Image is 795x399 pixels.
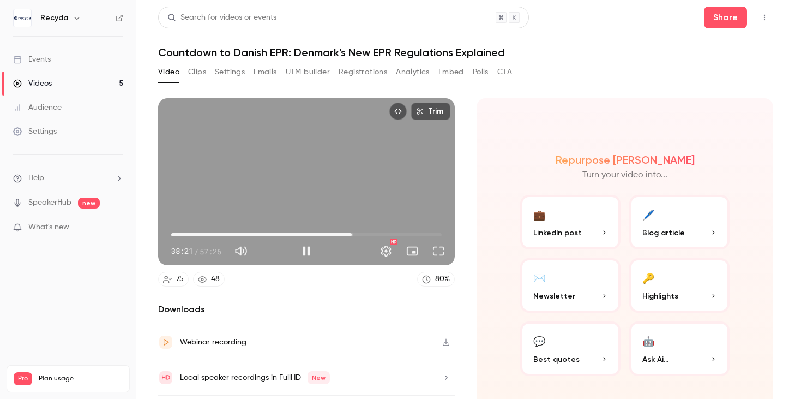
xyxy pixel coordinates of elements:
[28,172,44,184] span: Help
[629,258,730,313] button: 🔑Highlights
[389,103,407,120] button: Embed video
[629,321,730,376] button: 🤖Ask Ai...
[40,13,68,23] h6: Recyda
[497,63,512,81] button: CTA
[158,46,773,59] h1: Countdown to Danish EPR: Denmark's New EPR Regulations Explained
[520,321,621,376] button: 💬Best quotes
[533,206,545,223] div: 💼
[254,63,276,81] button: Emails
[28,222,69,233] span: What's new
[533,269,545,286] div: ✉️
[390,239,397,245] div: HD
[188,63,206,81] button: Clips
[642,354,668,365] span: Ask Ai...
[13,78,52,89] div: Videos
[533,332,545,349] div: 💬
[520,195,621,249] button: 💼LinkedIn post
[756,9,773,26] button: Top Bar Actions
[78,198,100,209] span: new
[180,336,246,349] div: Webinar recording
[533,354,580,365] span: Best quotes
[473,63,489,81] button: Polls
[556,153,695,166] h2: Repurpose [PERSON_NAME]
[211,273,220,285] div: 48
[110,223,123,233] iframe: Noticeable Trigger
[13,172,123,184] li: help-dropdown-opener
[176,273,184,285] div: 75
[14,9,31,27] img: Recyda
[13,54,51,65] div: Events
[642,332,654,349] div: 🤖
[39,374,123,383] span: Plan usage
[642,206,654,223] div: 🖊️
[13,126,57,137] div: Settings
[296,240,317,262] button: Pause
[435,273,450,285] div: 80 %
[411,103,450,120] button: Trim
[194,246,198,257] span: /
[642,290,678,302] span: Highlights
[642,269,654,286] div: 🔑
[520,258,621,313] button: ✉️Newsletter
[642,227,685,239] span: Blog article
[167,12,276,23] div: Search for videos or events
[180,371,330,384] div: Local speaker recordings in FullHD
[14,372,32,385] span: Pro
[629,195,730,249] button: 🖊️Blog article
[230,240,252,262] button: Mute
[438,63,464,81] button: Embed
[704,7,747,28] button: Share
[158,272,189,287] a: 75
[375,240,397,262] button: Settings
[401,240,423,262] button: Turn on miniplayer
[339,63,387,81] button: Registrations
[286,63,330,81] button: UTM builder
[533,290,575,302] span: Newsletter
[158,63,179,81] button: Video
[396,63,430,81] button: Analytics
[533,227,582,239] span: LinkedIn post
[158,303,455,316] h2: Downloads
[582,169,667,182] p: Turn your video into...
[308,371,330,384] span: New
[417,272,455,287] a: 80%
[171,246,193,257] span: 38:21
[193,272,225,287] a: 48
[215,63,245,81] button: Settings
[171,246,221,257] div: 38:21
[200,246,221,257] span: 57:26
[28,197,71,209] a: SpeakerHub
[427,240,449,262] button: Full screen
[13,102,62,113] div: Audience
